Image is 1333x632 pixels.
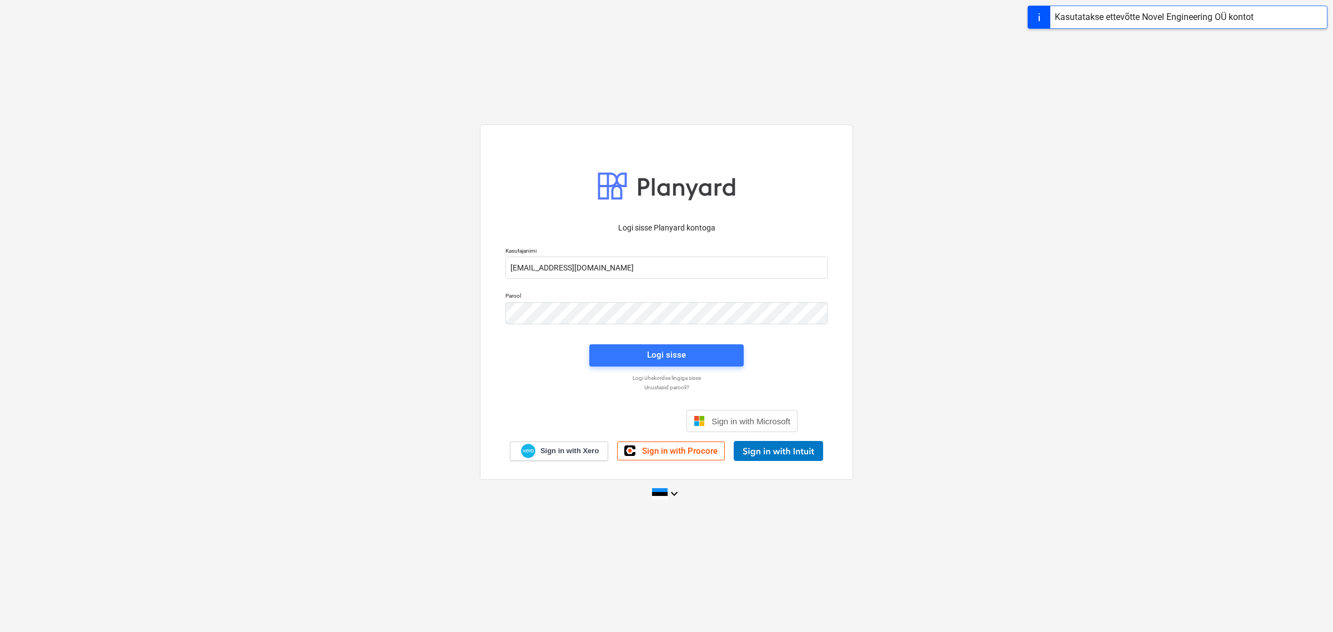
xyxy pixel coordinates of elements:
[521,444,535,459] img: Xero logo
[694,415,705,427] img: Microsoft logo
[668,487,681,500] i: keyboard_arrow_down
[510,442,609,461] a: Sign in with Xero
[500,384,833,391] a: Unustasid parooli?
[505,222,828,234] p: Logi sisse Planyard kontoga
[642,446,718,456] span: Sign in with Procore
[647,348,686,362] div: Logi sisse
[1055,11,1254,24] div: Kasutatakse ettevõtte Novel Engineering OÜ kontot
[505,247,828,257] p: Kasutajanimi
[505,257,828,279] input: Kasutajanimi
[505,292,828,302] p: Parool
[530,409,683,433] iframe: Sisselogimine Google'i nupu abil
[540,446,599,456] span: Sign in with Xero
[617,442,725,460] a: Sign in with Procore
[711,417,790,426] span: Sign in with Microsoft
[589,344,744,367] button: Logi sisse
[500,374,833,382] a: Logi ühekordse lingiga sisse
